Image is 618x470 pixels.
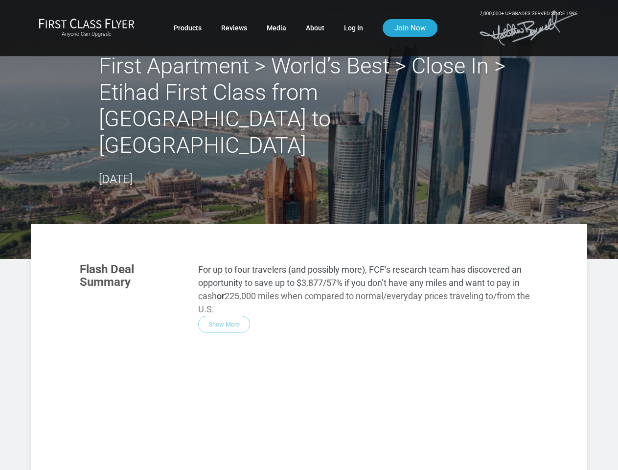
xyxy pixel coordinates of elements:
[39,18,135,28] img: First Class Flyer
[39,31,135,38] small: Anyone Can Upgrade
[383,19,437,37] a: Join Now
[174,19,202,37] a: Products
[99,172,133,186] time: [DATE]
[221,19,247,37] a: Reviews
[80,263,183,289] h3: Flash Deal Summary
[198,263,538,316] p: For up to four travelers (and possibly more), FCF’s research team has discovered an opportunity t...
[267,19,286,37] a: Media
[39,18,135,38] a: First Class FlyerAnyone Can Upgrade
[99,53,520,159] h2: First Apartment > World’s Best > Close In > Etihad First Class from [GEOGRAPHIC_DATA] to [GEOGRAP...
[306,19,324,37] a: About
[344,19,363,37] a: Log In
